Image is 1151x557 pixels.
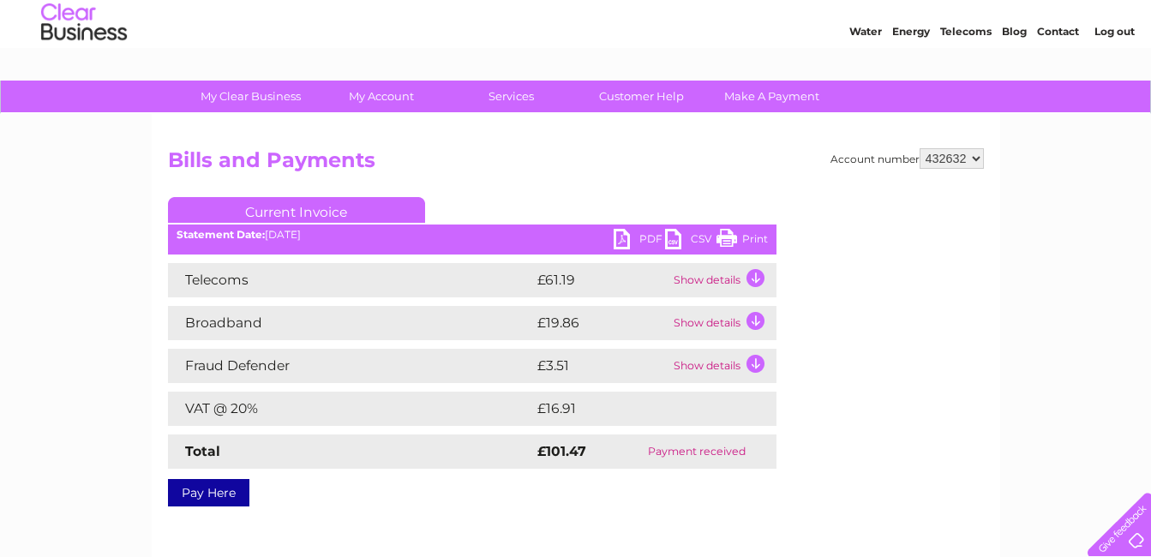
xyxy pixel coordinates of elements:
div: Clear Business is a trading name of Verastar Limited (registered in [GEOGRAPHIC_DATA] No. 3667643... [171,9,981,83]
a: Blog [1002,73,1027,86]
h2: Bills and Payments [168,148,984,181]
a: Pay Here [168,479,249,506]
td: Show details [669,263,776,297]
td: Broadband [168,306,533,340]
a: PDF [614,229,665,254]
a: Contact [1037,73,1079,86]
a: Customer Help [571,81,712,112]
td: £61.19 [533,263,669,297]
div: Account number [830,148,984,169]
td: £19.86 [533,306,669,340]
td: £3.51 [533,349,669,383]
a: Print [716,229,768,254]
td: Telecoms [168,263,533,297]
a: Services [441,81,582,112]
a: Log out [1094,73,1135,86]
a: Current Invoice [168,197,425,223]
a: My Account [310,81,452,112]
div: [DATE] [168,229,776,241]
td: Payment received [618,434,776,469]
td: £16.91 [533,392,739,426]
a: Water [849,73,882,86]
strong: £101.47 [537,443,586,459]
img: logo.png [40,45,128,97]
td: VAT @ 20% [168,392,533,426]
a: Energy [892,73,930,86]
td: Show details [669,349,776,383]
a: Make A Payment [701,81,842,112]
a: My Clear Business [180,81,321,112]
td: Show details [669,306,776,340]
b: Statement Date: [177,228,265,241]
strong: Total [185,443,220,459]
a: 0333 014 3131 [828,9,946,30]
td: Fraud Defender [168,349,533,383]
a: Telecoms [940,73,992,86]
a: CSV [665,229,716,254]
